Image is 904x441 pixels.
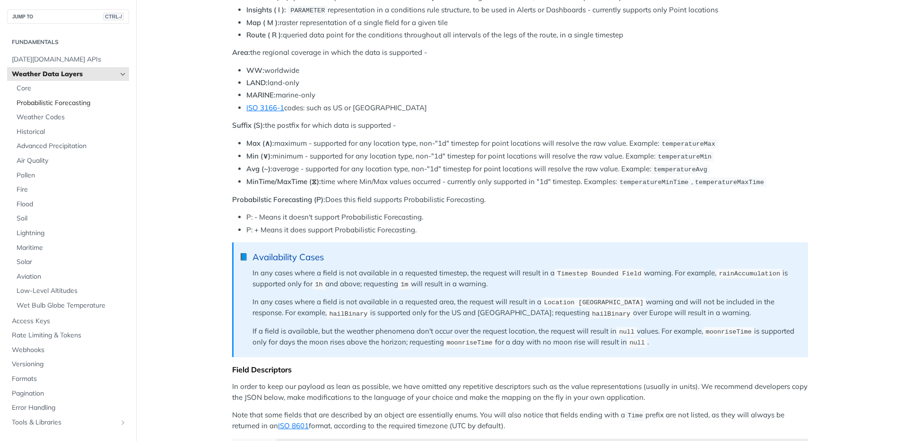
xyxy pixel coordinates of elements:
[239,252,248,263] span: 📘
[246,5,808,16] li: representation in a conditions rule structure, to be used in Alerts or Dashboards - currently sup...
[7,401,129,415] a: Error Handling
[7,9,129,24] button: JUMP TOCTRL-/
[246,151,272,160] strong: Min (∨):
[278,421,309,430] a: ISO 8601
[246,164,272,173] strong: Avg (~):
[17,272,127,282] span: Aviation
[246,177,321,186] strong: MinTime/MaxTime (⧖):
[12,418,117,427] span: Tools & Libraries
[7,343,129,357] a: Webhooks
[252,268,799,290] p: In any cases where a field is not available in a requested timestep, the request will result in a...
[7,415,129,430] a: Tools & LibrariesShow subpages for Tools & Libraries
[544,299,643,306] span: Location [GEOGRAPHIC_DATA]
[232,47,808,58] p: the regional coverage in which the data is supported -
[12,139,129,153] a: Advanced Precipitation
[12,403,127,413] span: Error Handling
[12,168,129,183] a: Pollen
[246,5,286,14] strong: Insights ( I ):
[232,195,325,204] strong: Probabilstic Forecasting (P):
[246,30,283,39] strong: Route ( R ):
[7,357,129,371] a: Versioning
[706,328,752,335] span: moonriseTime
[232,194,808,205] p: Does this field supports Probabilistic Forecasting.
[629,339,644,346] span: null
[627,412,643,419] span: Time
[7,328,129,343] a: Rate Limiting & Tokens
[12,374,127,384] span: Formats
[17,171,127,180] span: Pollen
[12,96,129,110] a: Probabilistic Forecasting
[246,212,808,223] li: P: - Means it doesn't support Probabilistic Forecasting.
[12,226,129,240] a: Lightning
[329,310,367,317] span: hailBinary
[119,419,127,426] button: Show subpages for Tools & Libraries
[17,257,127,267] span: Solar
[246,78,808,88] li: land-only
[17,156,127,166] span: Air Quality
[7,67,129,81] a: Weather Data LayersHide subpages for Weather Data Layers
[246,65,808,76] li: worldwide
[12,284,129,298] a: Low-Level Altitudes
[12,197,129,212] a: Flood
[661,141,715,148] span: temperatureMax
[12,70,117,79] span: Weather Data Layers
[246,139,274,148] strong: Max (∧):
[232,410,808,432] p: Note that some fields that are described by an object are essentially enums. You will also notice...
[12,110,129,124] a: Weather Codes
[12,154,129,168] a: Air Quality
[7,38,129,46] h2: Fundamentals
[719,270,780,277] span: rainAccumulation
[12,241,129,255] a: Maritime
[246,103,808,114] li: codes: such as US or [GEOGRAPHIC_DATA]
[400,281,408,288] span: 1m
[12,212,129,226] a: Soil
[12,345,127,355] span: Webhooks
[252,326,799,348] p: If a field is available, but the weather phenomena don't occur over the request location, the req...
[12,255,129,269] a: Solar
[7,314,129,328] a: Access Keys
[17,98,127,108] span: Probabilistic Forecasting
[12,317,127,326] span: Access Keys
[252,297,799,319] p: In any cases where a field is not available in a requested area, the request will result in a war...
[17,214,127,223] span: Soil
[17,185,127,194] span: Fire
[315,281,322,288] span: 1h
[12,331,127,340] span: Rate Limiting & Tokens
[7,372,129,386] a: Formats
[246,151,808,162] li: minimum - supported for any location type, non-"1d" timestep for point locations will resolve the...
[12,125,129,139] a: Historical
[246,66,264,75] strong: WW:
[232,381,808,403] p: In order to keep our payload as lean as possible, we have omitted any repetitive descriptors such...
[12,270,129,284] a: Aviation
[17,200,127,209] span: Flood
[246,90,276,99] strong: MARINE:
[232,121,265,130] strong: Suffix (S):
[7,387,129,401] a: Pagination
[246,78,268,87] strong: LAND:
[17,243,127,253] span: Maritime
[252,252,799,263] div: Availability Cases
[658,153,711,160] span: temperatureMin
[12,360,127,369] span: Versioning
[290,7,325,14] span: PARAMETER
[12,389,127,398] span: Pagination
[592,310,630,317] span: hailBinary
[12,183,129,197] a: Fire
[246,103,284,112] a: ISO 3166-1
[619,328,634,335] span: null
[12,81,129,96] a: Core
[446,339,492,346] span: moonriseTime
[653,166,707,173] span: temperatureAvg
[17,141,127,151] span: Advanced Precipitation
[232,365,808,374] div: Field Descriptors
[246,90,808,101] li: marine-only
[695,179,764,186] span: temperatureMaxTime
[17,127,127,137] span: Historical
[17,113,127,122] span: Weather Codes
[246,18,279,27] strong: Map ( M ):
[17,301,127,310] span: Wet Bulb Globe Temperature
[17,229,127,238] span: Lightning
[246,225,808,236] li: P: + Means it does support Probabilistic Forecasting.
[557,270,641,277] span: Timestep Bounded Field
[119,71,127,78] button: Hide subpages for Weather Data Layers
